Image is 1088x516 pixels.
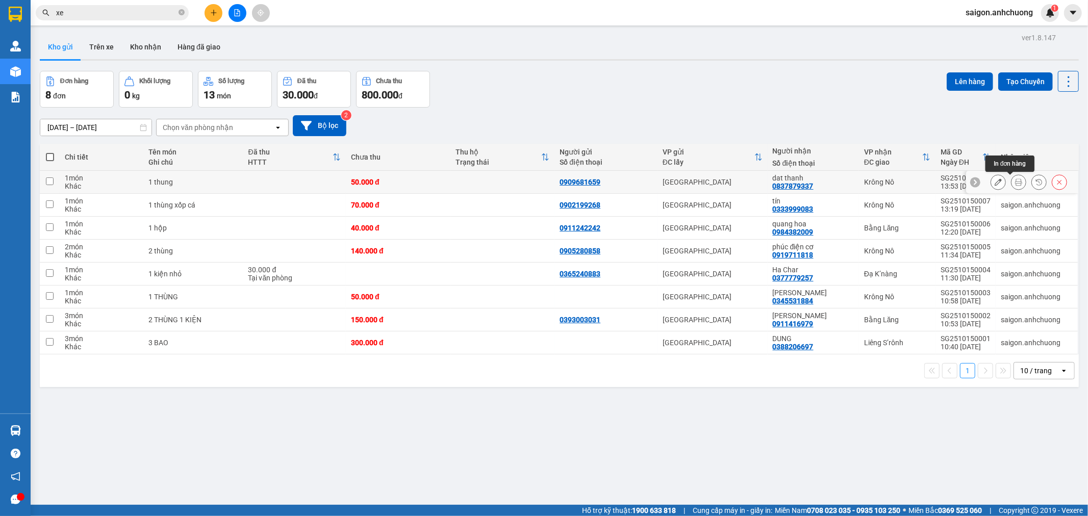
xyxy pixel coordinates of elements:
img: warehouse-icon [10,66,21,77]
span: 8 [45,89,51,101]
div: HTTT [248,158,333,166]
div: 0393003031 [560,316,600,324]
div: 0911242242 [560,224,600,232]
div: 1 món [65,174,138,182]
div: Khối lượng [139,78,170,85]
div: Khác [65,343,138,351]
div: 150.000 đ [351,316,445,324]
div: Số điện thoại [773,159,854,167]
span: Hỗ trợ kỹ thuật: [582,505,676,516]
div: dat thanh [773,174,854,182]
div: Khác [65,205,138,213]
div: 1 THÙNG [148,293,238,301]
div: ĐC giao [864,158,922,166]
div: ĐC lấy [663,158,754,166]
div: 0909681659 [560,178,600,186]
div: 0377779257 [773,274,814,282]
div: 300.000 đ [351,339,445,347]
div: Chưa thu [376,78,402,85]
span: notification [11,472,20,481]
div: Đã thu [297,78,316,85]
button: aim [252,4,270,22]
div: 30.000 đ [248,266,341,274]
div: [GEOGRAPHIC_DATA] [663,247,763,255]
th: Toggle SortBy [450,144,555,171]
div: SG2510150008 [941,174,991,182]
div: Chưa thu [351,153,445,161]
div: Khác [65,320,138,328]
input: Tìm tên, số ĐT hoặc mã đơn [56,7,176,18]
div: Bằng Lăng [864,224,930,232]
input: Select a date range. [40,119,151,136]
div: 1 món [65,220,138,228]
span: kg [132,92,140,100]
span: message [11,495,20,504]
div: 2 THÙNG 1 KIỆN [148,316,238,324]
button: 1 [960,363,975,378]
div: Khác [65,182,138,190]
div: SG2510150004 [941,266,991,274]
span: món [217,92,231,100]
div: SG2510150006 [941,220,991,228]
div: [GEOGRAPHIC_DATA] [663,224,763,232]
span: | [990,505,991,516]
button: caret-down [1064,4,1082,22]
span: plus [210,9,217,16]
button: Bộ lọc [293,115,346,136]
div: Số lượng [218,78,244,85]
div: SG2510150002 [941,312,991,320]
div: 10 / trang [1020,366,1052,376]
div: saigon.anhchuong [1001,316,1073,324]
div: saigon.anhchuong [1001,224,1073,232]
div: SG2510150007 [941,197,991,205]
div: 1 thùng xốp cá [148,201,238,209]
button: Kho nhận [122,35,169,59]
li: VP [GEOGRAPHIC_DATA] [5,72,70,106]
div: 11:30 [DATE] [941,274,991,282]
div: 2 thùng [148,247,238,255]
div: 3 BAO [148,339,238,347]
div: Liêng S’rônh [864,339,930,347]
div: saigon.anhchuong [1001,339,1073,347]
div: 1 món [65,266,138,274]
div: Ngày ĐH [941,158,982,166]
div: [GEOGRAPHIC_DATA] [663,316,763,324]
div: 70.000 đ [351,201,445,209]
div: Krông Nô [864,201,930,209]
div: [GEOGRAPHIC_DATA] [663,178,763,186]
span: đơn [53,92,66,100]
div: 13:53 [DATE] [941,182,991,190]
span: copyright [1031,507,1039,514]
div: tín [773,197,854,205]
div: SG2510150003 [941,289,991,297]
div: 50.000 đ [351,178,445,186]
div: 0388206697 [773,343,814,351]
button: Lên hàng [947,72,993,91]
div: quang hoa [773,220,854,228]
div: saigon.anhchuong [1001,270,1073,278]
div: Ha Char [773,266,854,274]
div: 1 thung [148,178,238,186]
span: đ [398,92,402,100]
div: VP nhận [864,148,922,156]
button: Chưa thu800.000đ [356,71,430,108]
img: icon-new-feature [1046,8,1055,17]
div: Krông Nô [864,247,930,255]
div: [GEOGRAPHIC_DATA] [663,270,763,278]
div: phan thi cam [773,312,854,320]
button: file-add [229,4,246,22]
div: Tên món [148,148,238,156]
strong: 1900 633 818 [632,506,676,514]
img: warehouse-icon [10,41,21,51]
span: saigon.anhchuong [957,6,1041,19]
th: Toggle SortBy [243,144,346,171]
div: 0365240883 [560,270,600,278]
button: Kho gửi [40,35,81,59]
span: 800.000 [362,89,398,101]
div: 0905280858 [560,247,600,255]
button: plus [205,4,222,22]
div: Krông Nô [864,293,930,301]
div: saigon.anhchuong [1001,247,1073,255]
div: In đơn hàng [985,156,1034,172]
div: 3 món [65,312,138,320]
